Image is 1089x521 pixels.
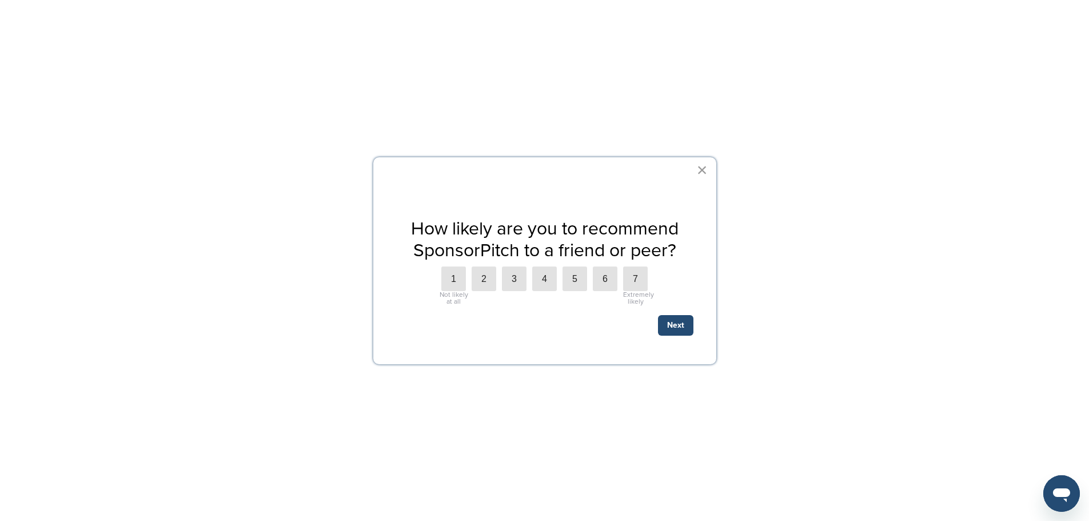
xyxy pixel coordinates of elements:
[697,161,708,179] button: Close
[441,267,466,291] label: 1
[502,267,526,291] label: 3
[623,267,648,291] label: 7
[532,267,557,291] label: 4
[658,315,693,336] button: Next
[396,218,693,262] p: How likely are you to recommend SponsorPitch to a friend or peer?
[623,291,648,305] div: Extremely likely
[472,267,496,291] label: 2
[563,267,587,291] label: 5
[593,267,617,291] label: 6
[438,291,469,305] div: Not likely at all
[1043,475,1080,512] iframe: Button to launch messaging window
